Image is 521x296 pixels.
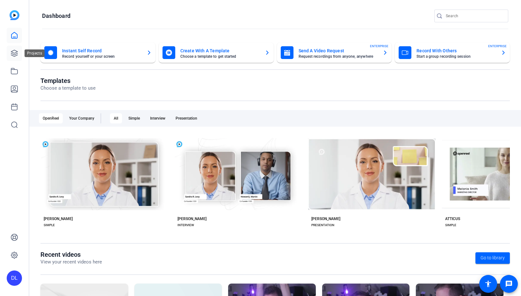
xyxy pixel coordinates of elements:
div: [PERSON_NAME] [44,216,73,221]
div: All [110,113,122,123]
div: [PERSON_NAME] [177,216,206,221]
mat-card-subtitle: Start a group recording session [416,55,496,58]
div: OpenReel [39,113,63,123]
input: Search [446,12,503,20]
img: blue-gradient.svg [10,10,19,20]
div: ATTICUS [445,216,460,221]
button: Record With OthersStart a group recording sessionENTERPRISE [395,42,510,63]
mat-icon: accessibility [484,280,492,288]
div: Simple [125,113,144,123]
div: DL [7,270,22,286]
mat-card-title: Instant Self Record [62,47,141,55]
button: Send A Video RequestRequest recordings from anyone, anywhereENTERPRISE [277,42,392,63]
div: PRESENTATION [311,223,334,228]
h1: Templates [40,77,96,85]
mat-card-title: Record With Others [416,47,496,55]
mat-icon: message [505,280,513,288]
button: Create With A TemplateChoose a template to get started [159,42,274,63]
div: Your Company [65,113,98,123]
button: Instant Self RecordRecord yourself or your screen [40,42,156,63]
div: SIMPLE [445,223,456,228]
p: View your recent videos here [40,258,102,266]
h1: Dashboard [42,12,70,20]
span: Go to library [481,255,505,261]
div: SIMPLE [44,223,55,228]
p: Choose a template to use [40,85,96,92]
span: ENTERPRISE [370,44,388,48]
mat-card-title: Send A Video Request [299,47,378,55]
div: INTERVIEW [177,223,194,228]
div: [PERSON_NAME] [311,216,340,221]
div: Presentation [172,113,201,123]
mat-card-subtitle: Record yourself or your screen [62,55,141,58]
div: Projects [25,49,45,57]
mat-card-subtitle: Request recordings from anyone, anywhere [299,55,378,58]
mat-card-title: Create With A Template [180,47,260,55]
mat-card-subtitle: Choose a template to get started [180,55,260,58]
h1: Recent videos [40,251,102,258]
div: Interview [146,113,169,123]
a: Go to library [475,252,510,264]
span: ENTERPRISE [488,44,507,48]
